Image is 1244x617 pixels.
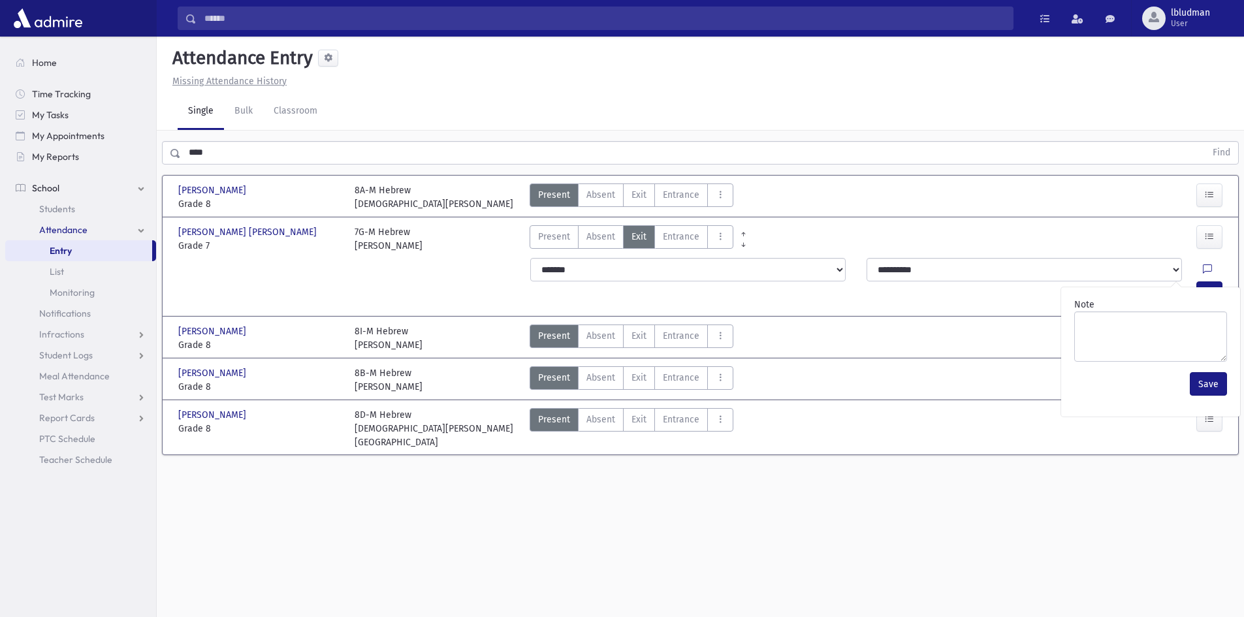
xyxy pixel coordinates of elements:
a: Infractions [5,324,156,345]
span: Test Marks [39,391,84,403]
a: Notifications [5,303,156,324]
div: AttTypes [530,408,733,449]
div: 8I-M Hebrew [PERSON_NAME] [355,324,423,352]
span: Exit [631,371,646,385]
div: AttTypes [530,366,733,394]
a: Attendance [5,219,156,240]
div: 8B-M Hebrew [PERSON_NAME] [355,366,423,394]
span: My Reports [32,151,79,163]
span: Present [538,413,570,426]
a: Test Marks [5,387,156,407]
span: Absent [586,188,615,202]
span: Entrance [663,329,699,343]
a: Time Tracking [5,84,156,104]
span: My Appointments [32,130,104,142]
a: My Appointments [5,125,156,146]
span: Attendance [39,224,88,236]
a: Students [5,198,156,219]
span: Entrance [663,230,699,244]
span: Grade 8 [178,338,342,352]
span: Students [39,203,75,215]
span: [PERSON_NAME] [178,183,249,197]
a: My Reports [5,146,156,167]
a: Report Cards [5,407,156,428]
span: Grade 7 [178,239,342,253]
input: Search [197,7,1013,30]
button: Find [1205,142,1238,164]
span: Exit [631,413,646,426]
span: Absent [586,371,615,385]
span: School [32,182,59,194]
div: AttTypes [530,225,733,253]
a: Teacher Schedule [5,449,156,470]
img: AdmirePro [10,5,86,31]
a: Classroom [263,93,328,130]
span: User [1171,18,1210,29]
span: Exit [631,329,646,343]
div: 8D-M Hebrew [DEMOGRAPHIC_DATA][PERSON_NAME][GEOGRAPHIC_DATA] [355,408,518,449]
span: Grade 8 [178,422,342,435]
a: PTC Schedule [5,428,156,449]
span: lbludman [1171,8,1210,18]
span: Student Logs [39,349,93,361]
span: Infractions [39,328,84,340]
label: Note [1074,298,1094,311]
a: Student Logs [5,345,156,366]
span: Notifications [39,308,91,319]
span: [PERSON_NAME] [178,366,249,380]
a: School [5,178,156,198]
span: Exit [631,188,646,202]
a: My Tasks [5,104,156,125]
a: Entry [5,240,152,261]
span: Grade 8 [178,197,342,211]
span: Grade 8 [178,380,342,394]
span: Absent [586,413,615,426]
span: [PERSON_NAME] [178,408,249,422]
a: Bulk [224,93,263,130]
a: Meal Attendance [5,366,156,387]
span: Entrance [663,371,699,385]
a: List [5,261,156,282]
span: Entrance [663,413,699,426]
a: Missing Attendance History [167,76,287,87]
span: Present [538,230,570,244]
span: Exit [631,230,646,244]
span: Absent [586,230,615,244]
span: Present [538,329,570,343]
span: Entry [50,245,72,257]
div: AttTypes [530,183,733,211]
span: Home [32,57,57,69]
span: PTC Schedule [39,433,95,445]
h5: Attendance Entry [167,47,313,69]
a: Monitoring [5,282,156,303]
a: Single [178,93,224,130]
span: Monitoring [50,287,95,298]
span: Teacher Schedule [39,454,112,466]
div: AttTypes [530,324,733,352]
span: Present [538,371,570,385]
span: Present [538,188,570,202]
span: My Tasks [32,109,69,121]
span: List [50,266,64,277]
span: Time Tracking [32,88,91,100]
span: Absent [586,329,615,343]
button: Save [1190,372,1227,396]
u: Missing Attendance History [172,76,287,87]
span: [PERSON_NAME] [PERSON_NAME] [178,225,319,239]
a: Home [5,52,156,73]
div: 7G-M Hebrew [PERSON_NAME] [355,225,423,253]
span: Entrance [663,188,699,202]
span: [PERSON_NAME] [178,324,249,338]
span: Report Cards [39,412,95,424]
div: 8A-M Hebrew [DEMOGRAPHIC_DATA][PERSON_NAME] [355,183,513,211]
span: Meal Attendance [39,370,110,382]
